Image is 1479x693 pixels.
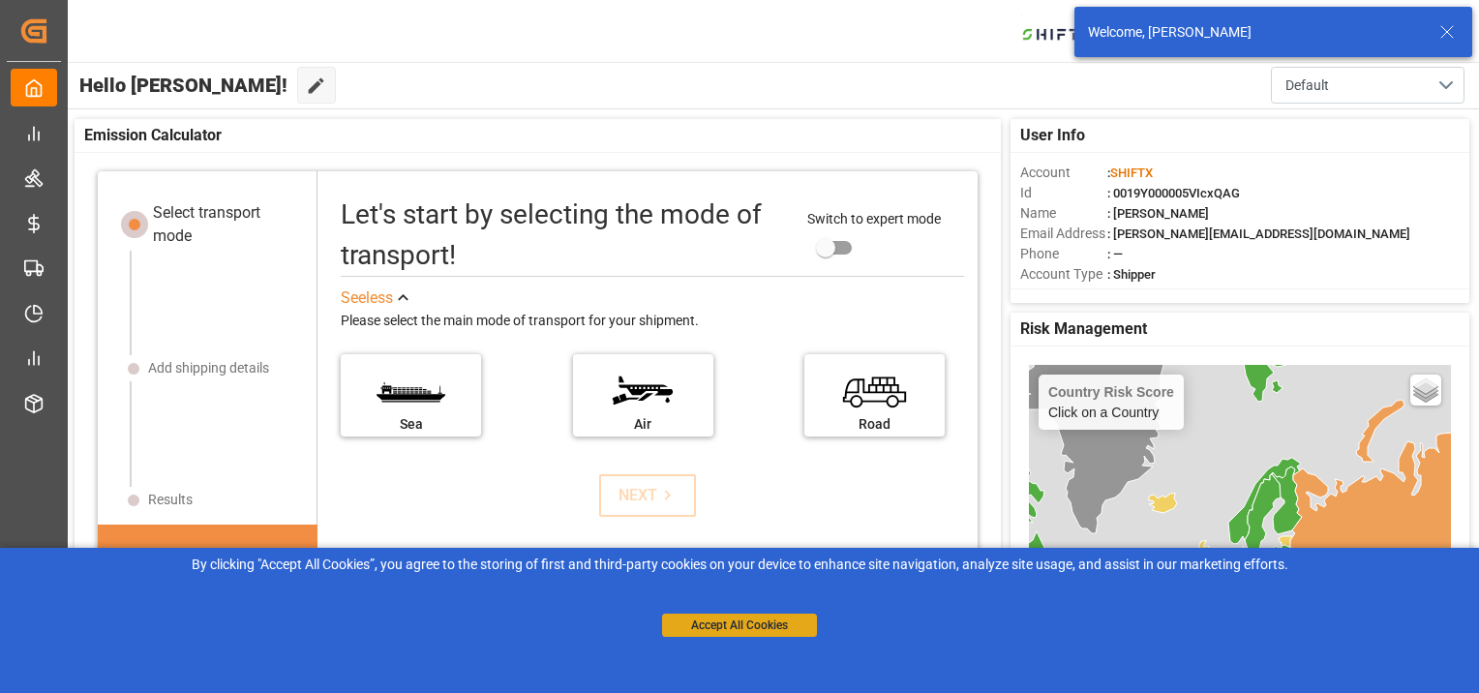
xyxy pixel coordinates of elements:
div: Welcome, [PERSON_NAME] [1088,22,1421,43]
div: Please select the main mode of transport for your shipment. [341,310,964,333]
span: : [1107,166,1153,180]
div: Air [583,414,704,435]
div: Add shipping details [148,358,269,378]
button: NEXT [599,474,696,517]
span: : [PERSON_NAME] [1107,206,1209,221]
span: Email Address [1020,224,1107,244]
span: : [PERSON_NAME][EMAIL_ADDRESS][DOMAIN_NAME] [1107,226,1410,241]
span: Account [1020,163,1107,183]
button: Accept All Cookies [662,614,817,637]
div: By clicking "Accept All Cookies”, you agree to the storing of first and third-party cookies on yo... [14,555,1465,575]
span: Phone [1020,244,1107,264]
a: Layers [1410,375,1441,406]
span: SHIFTX [1110,166,1153,180]
div: Click on a Country [1048,384,1174,420]
span: Account Type [1020,264,1107,285]
img: Bildschirmfoto%202024-11-13%20um%2009.31.44.png_1731487080.png [1021,15,1118,48]
span: : Shipper [1107,267,1156,282]
span: Name [1020,203,1107,224]
div: Results [148,490,193,510]
div: NEXT [619,484,678,507]
span: : — [1107,247,1123,261]
div: See less [341,286,393,310]
div: Select transport mode [153,201,302,248]
span: Default [1285,75,1329,96]
button: open menu [1271,67,1464,104]
span: Risk Management [1020,317,1147,341]
div: Road [814,414,935,435]
h4: Country Risk Score [1048,384,1174,400]
span: Id [1020,183,1107,203]
div: Let's start by selecting the mode of transport! [341,195,788,276]
span: Emission Calculator [84,124,222,147]
span: : 0019Y000005VIcxQAG [1107,186,1240,200]
span: User Info [1020,124,1085,147]
div: Sea [350,414,471,435]
span: Switch to expert mode [807,211,941,226]
span: Hello [PERSON_NAME]! [79,67,287,104]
